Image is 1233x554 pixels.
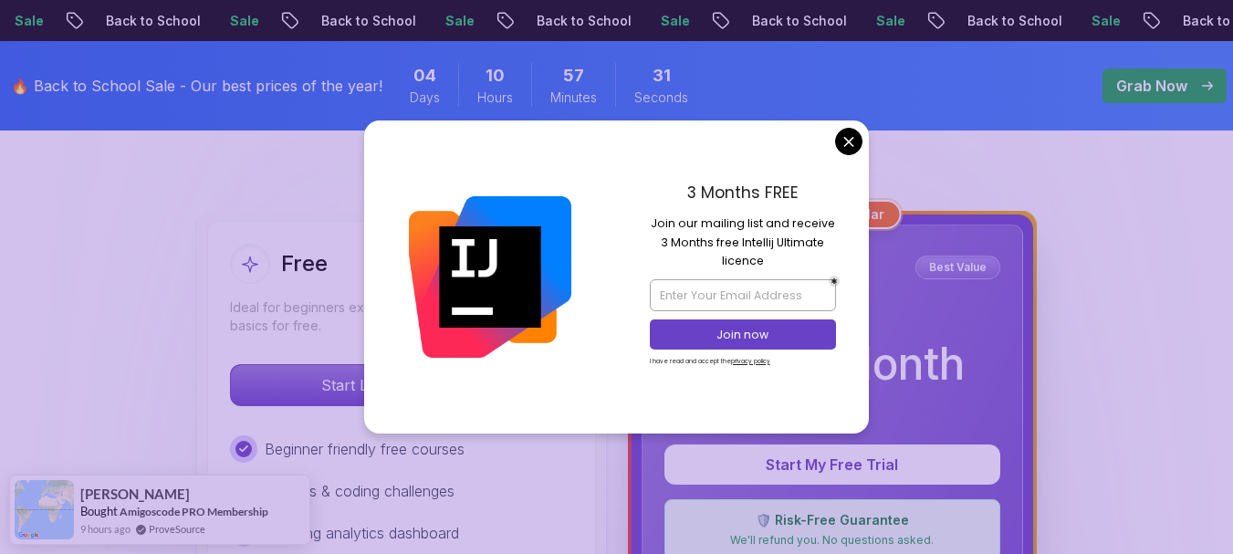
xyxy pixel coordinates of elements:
button: Start Learning for Free [230,364,573,406]
p: Learning analytics dashboard [265,522,459,544]
p: Grab Now [1116,75,1187,97]
p: Sale [431,12,489,30]
a: Amigoscode PRO Membership [120,505,268,518]
p: Quizzes & coding challenges [265,480,455,502]
p: 🛡️ Risk-Free Guarantee [676,511,988,529]
span: [PERSON_NAME] [80,486,190,502]
button: Start My Free Trial [664,444,1000,485]
p: Sale [215,12,274,30]
p: We'll refund you. No questions asked. [676,533,988,548]
p: Beginner friendly free courses [265,438,465,460]
p: Back to School [737,12,862,30]
span: 31 Seconds [653,63,671,89]
p: 🔥 Back to School Sale - Our best prices of the year! [11,75,382,97]
span: 4 Days [413,63,436,89]
span: Hours [477,89,513,107]
span: Days [410,89,440,107]
span: Bought [80,504,118,518]
p: Sale [646,12,705,30]
img: provesource social proof notification image [15,480,74,539]
a: Start Learning for Free [230,376,573,394]
p: Back to School [307,12,431,30]
p: Sale [1077,12,1135,30]
p: Sale [862,12,920,30]
span: 10 Hours [486,63,505,89]
p: Back to School [522,12,646,30]
span: Seconds [634,89,688,107]
h2: Free [281,249,328,278]
span: Minutes [550,89,597,107]
p: Ideal for beginners exploring coding and learning the basics for free. [230,298,573,335]
a: ProveSource [149,521,205,537]
span: 57 Minutes [563,63,584,89]
p: Start Learning for Free [231,365,572,405]
p: Start My Free Trial [686,454,978,476]
p: Back to School [91,12,215,30]
p: Back to School [953,12,1077,30]
span: 9 hours ago [80,521,131,537]
p: Best Value [918,258,998,277]
a: Start My Free Trial [664,455,1000,474]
